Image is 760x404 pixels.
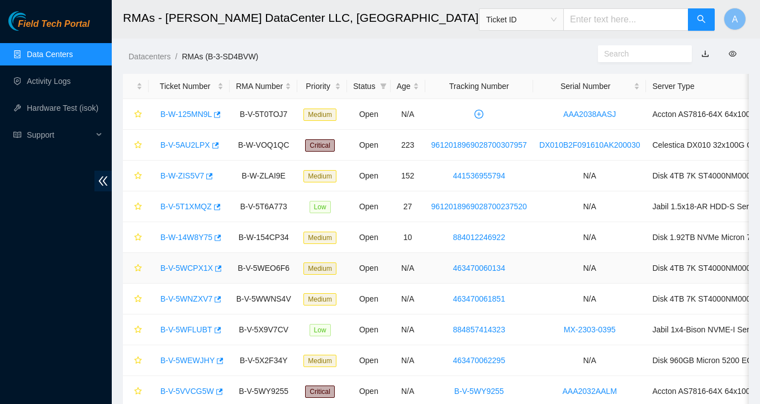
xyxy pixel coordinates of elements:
[129,321,142,339] button: star
[688,8,715,31] button: search
[604,48,677,60] input: Search
[431,140,527,149] a: 9612018969028700307957
[160,264,213,273] a: B-V-5WCPX1X
[470,105,488,123] button: plus-circle
[563,8,688,31] input: Enter text here...
[160,202,212,211] a: B-V-5T1XMQZ
[94,171,112,191] span: double-left
[471,110,487,119] span: plus-circle
[230,161,297,191] td: B-W-ZLAI9E
[533,161,647,191] td: N/A
[230,345,297,376] td: B-V-5X2F34Y
[303,293,336,306] span: Medium
[453,264,505,273] a: 463470060134
[129,228,142,246] button: star
[129,259,142,277] button: star
[425,74,533,99] th: Tracking Number
[160,325,212,334] a: B-V-5WFLUBT
[533,253,647,284] td: N/A
[230,284,297,314] td: B-V-5WWNS4V
[533,222,647,253] td: N/A
[129,198,142,215] button: star
[391,284,425,314] td: N/A
[230,314,297,345] td: B-V-5X9V7CV
[563,387,617,396] a: AAA2032AALM
[391,314,425,345] td: N/A
[230,130,297,161] td: B-W-VOQ1QC
[701,49,709,58] a: download
[378,78,389,95] span: filter
[134,233,142,242] span: star
[353,80,376,92] span: Status
[697,15,706,25] span: search
[391,130,425,161] td: 223
[303,262,336,275] span: Medium
[230,99,297,130] td: B-V-5T0TOJ7
[431,202,527,211] a: 9612018969028700237520
[134,326,142,335] span: star
[391,222,425,253] td: 10
[13,131,21,139] span: read
[27,104,98,112] a: Hardware Test (isok)
[533,345,647,376] td: N/A
[8,20,89,35] a: Akamai TechnologiesField Tech Portal
[129,167,142,185] button: star
[486,11,557,28] span: Ticket ID
[347,191,391,222] td: Open
[129,351,142,369] button: star
[453,356,505,365] a: 463470062295
[310,324,331,336] span: Low
[303,109,336,121] span: Medium
[347,284,391,314] td: Open
[134,356,142,365] span: star
[134,110,142,119] span: star
[310,201,331,213] span: Low
[230,191,297,222] td: B-V-5T6A773
[160,356,215,365] a: B-V-5WEWJHY
[305,139,335,152] span: Critical
[134,264,142,273] span: star
[27,77,71,86] a: Activity Logs
[230,222,297,253] td: B-W-154CP34
[564,325,616,334] a: MX-2303-0395
[347,99,391,130] td: Open
[347,314,391,345] td: Open
[182,52,258,61] a: RMAs (B-3-SD4BVW)
[732,12,738,26] span: A
[533,191,647,222] td: N/A
[347,222,391,253] td: Open
[391,345,425,376] td: N/A
[27,124,93,146] span: Support
[27,50,73,59] a: Data Centers
[134,387,142,396] span: star
[347,130,391,161] td: Open
[160,171,204,180] a: B-W-ZIS5V7
[129,52,170,61] a: Datacenters
[230,253,297,284] td: B-V-5WEO6F6
[391,191,425,222] td: 27
[729,50,737,58] span: eye
[347,161,391,191] td: Open
[134,141,142,150] span: star
[347,345,391,376] td: Open
[8,11,56,31] img: Akamai Technologies
[303,355,336,367] span: Medium
[539,140,640,149] a: DX010B2F091610AK200030
[134,295,142,304] span: star
[160,110,212,119] a: B-W-125MN9L
[305,386,335,398] span: Critical
[391,161,425,191] td: 152
[391,99,425,130] td: N/A
[453,171,505,180] a: 441536955794
[563,110,616,119] a: AAA2038AASJ
[129,290,142,308] button: star
[134,203,142,212] span: star
[160,140,210,149] a: B-V-5AU2LPX
[303,170,336,182] span: Medium
[391,253,425,284] td: N/A
[18,19,89,30] span: Field Tech Portal
[453,233,505,242] a: 884012246922
[380,83,387,90] span: filter
[160,294,212,303] a: B-V-5WNZXV7
[533,284,647,314] td: N/A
